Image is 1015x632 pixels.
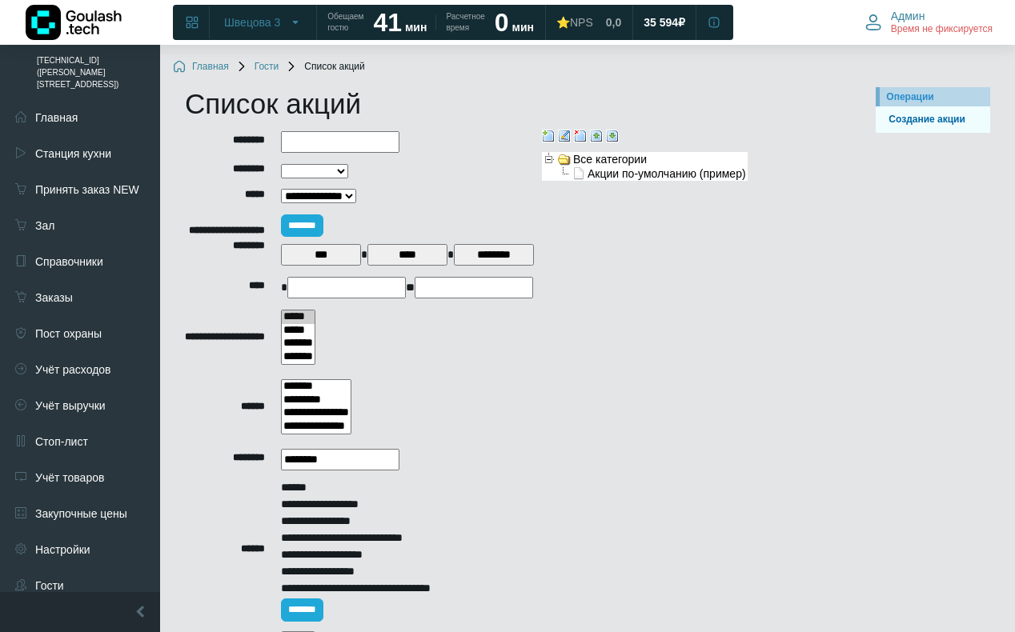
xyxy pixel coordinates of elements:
[644,15,678,30] span: 35 594
[606,129,619,142] a: Развернуть
[512,21,534,34] span: мин
[558,129,571,142] a: Редактировать категорию
[26,5,122,40] img: Логотип компании Goulash.tech
[856,6,1002,39] button: Админ Время не фиксируется
[590,130,603,142] img: Свернуть
[574,130,587,142] img: Удалить категорию
[891,9,925,23] span: Админ
[556,15,593,30] div: ⭐
[606,130,619,142] img: Развернуть
[185,87,852,121] h1: Список акций
[542,129,555,142] a: Создать категорию
[373,8,402,37] strong: 41
[606,15,621,30] span: 0,0
[446,11,484,34] span: Расчетное время
[215,10,311,35] button: Швецова 3
[556,152,648,165] a: Все категории
[678,15,685,30] span: ₽
[558,130,571,142] img: Редактировать категорию
[173,61,229,74] a: Главная
[285,61,364,74] span: Список акций
[570,16,593,29] span: NPS
[405,21,427,34] span: мин
[495,8,509,37] strong: 0
[327,11,363,34] span: Обещаем гостю
[882,112,984,127] a: Создание акции
[224,15,280,30] span: Швецова 3
[891,23,993,36] span: Время не фиксируется
[318,8,544,37] a: Обещаем гостю 41 мин Расчетное время 0 мин
[571,166,748,179] a: Акции по-умолчанию (пример)
[590,129,603,142] a: Свернуть
[235,61,279,74] a: Гости
[886,90,984,104] div: Операции
[547,8,631,37] a: ⭐NPS 0,0
[542,130,555,142] img: Создать категорию
[634,8,695,37] a: 35 594 ₽
[574,129,587,142] a: Удалить категорию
